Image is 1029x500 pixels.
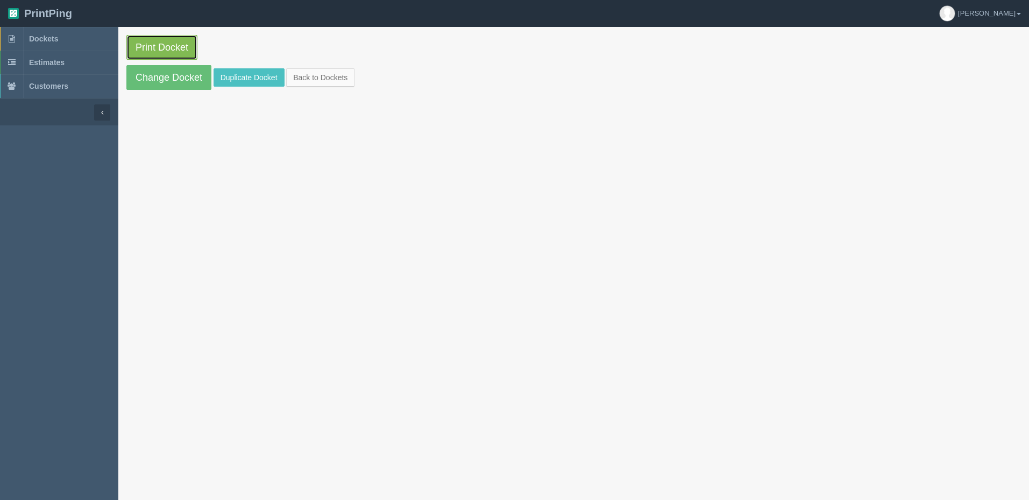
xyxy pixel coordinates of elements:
span: Customers [29,82,68,90]
span: Dockets [29,34,58,43]
a: Print Docket [126,35,197,60]
a: Duplicate Docket [214,68,285,87]
img: logo-3e63b451c926e2ac314895c53de4908e5d424f24456219fb08d385ab2e579770.png [8,8,19,19]
img: avatar_default-7531ab5dedf162e01f1e0bb0964e6a185e93c5c22dfe317fb01d7f8cd2b1632c.jpg [940,6,955,21]
span: Estimates [29,58,65,67]
a: Back to Dockets [286,68,354,87]
a: Change Docket [126,65,211,90]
